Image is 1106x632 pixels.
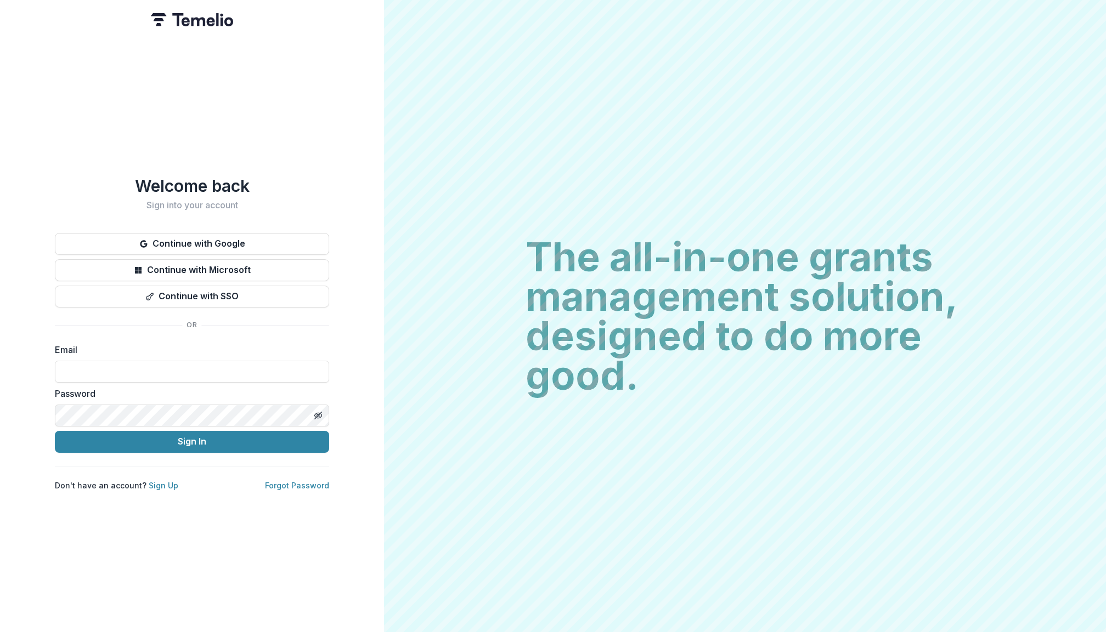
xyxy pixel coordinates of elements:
a: Forgot Password [265,481,329,490]
p: Don't have an account? [55,480,178,491]
button: Continue with Microsoft [55,259,329,281]
a: Sign Up [149,481,178,490]
button: Continue with SSO [55,286,329,308]
label: Password [55,387,323,400]
h1: Welcome back [55,176,329,196]
h2: Sign into your account [55,200,329,210]
button: Sign In [55,431,329,453]
img: Temelio [151,13,233,26]
button: Continue with Google [55,233,329,255]
label: Email [55,343,323,356]
button: Toggle password visibility [309,407,327,424]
